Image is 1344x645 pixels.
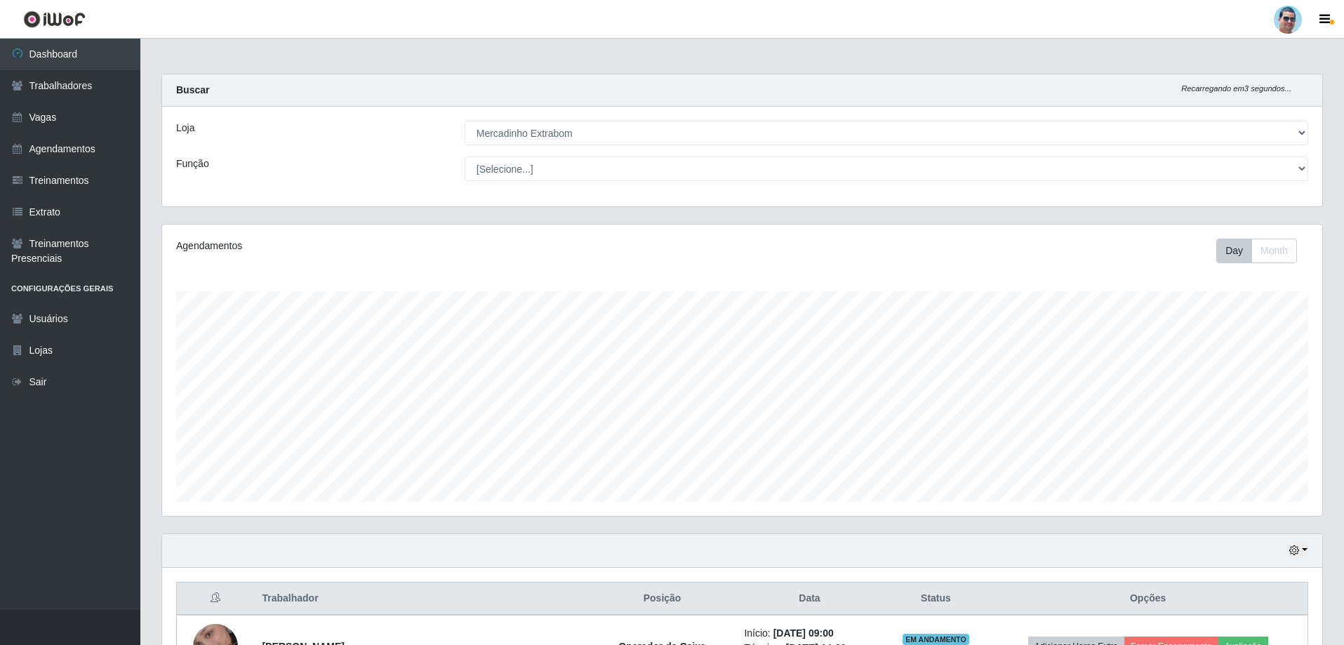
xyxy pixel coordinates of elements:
button: Month [1251,239,1297,263]
th: Data [736,583,883,616]
li: Início: [744,626,874,641]
th: Trabalhador [253,583,588,616]
time: [DATE] 09:00 [773,627,834,639]
img: CoreUI Logo [23,11,86,28]
th: Posição [589,583,736,616]
th: Status [884,583,989,616]
label: Função [176,157,209,171]
div: First group [1216,239,1297,263]
div: Toolbar with button groups [1216,239,1308,263]
span: EM ANDAMENTO [903,634,969,645]
div: Agendamentos [176,239,636,253]
th: Opções [988,583,1308,616]
label: Loja [176,121,194,135]
i: Recarregando em 3 segundos... [1181,84,1291,93]
button: Day [1216,239,1252,263]
strong: Buscar [176,84,209,95]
